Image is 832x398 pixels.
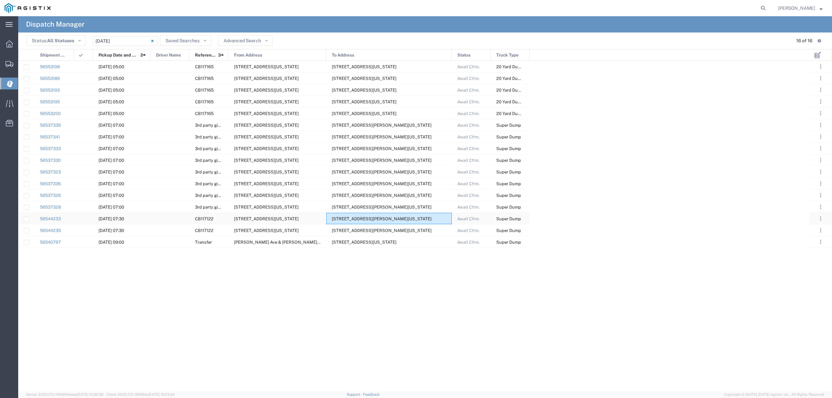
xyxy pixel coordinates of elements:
[496,49,519,61] span: Truck Type
[457,64,480,69] span: Await Cfrm.
[98,193,124,198] span: 08/21/2025, 07:00
[816,62,825,71] button: ...
[195,193,232,198] span: 3rd party giveaway
[820,203,821,211] span: . . .
[496,228,521,233] span: Super Dump
[332,64,396,69] span: 201 Hydril Rd, Avenal, California, 93204, United States
[332,240,396,245] span: 308 W Alluvial Ave, Clovis, California, 93611, United States
[778,5,815,12] span: Lorretta Ayala
[332,193,432,198] span: 11368 N. Newmark Ave, Clovis, California, United States
[195,49,216,61] span: Reference
[40,240,61,245] a: 56540767
[98,158,124,163] span: 08/21/2025, 07:00
[457,49,471,61] span: Status
[218,49,221,61] span: 3
[816,74,825,83] button: ...
[26,35,86,46] button: Status:All Statuses
[98,135,124,139] span: 08/21/2025, 07:00
[820,238,821,246] span: . . .
[5,3,51,13] img: logo
[332,181,432,186] span: 11368 N. Newmark Ave, Clovis, California, United States
[234,49,262,61] span: From Address
[496,216,521,221] span: Super Dump
[77,392,103,396] span: [DATE] 10:32:38
[816,132,825,141] button: ...
[234,240,382,245] span: De Wolf Ave & E. Donner Ave, Clovis, California, United States
[496,158,521,163] span: Super Dump
[816,156,825,165] button: ...
[234,76,299,81] span: 2401 Coffee Rd, Bakersfield, California, 93308, United States
[195,88,214,93] span: CB117165
[496,170,521,174] span: Super Dump
[40,49,66,61] span: Shipment No.
[332,88,396,93] span: 201 Hydril Rd, Avenal, California, 93204, United States
[40,123,61,128] a: 56537339
[820,226,821,234] span: . . .
[816,85,825,95] button: ...
[816,121,825,130] button: ...
[796,37,812,44] div: 16 of 16
[363,392,380,396] a: Feedback
[98,205,124,210] span: 08/21/2025, 07:00
[234,170,299,174] span: 308 W Alluvial Ave, Clovis, California, 93611, United States
[98,64,124,69] span: 08/21/2025, 05:00
[816,144,825,153] button: ...
[820,168,821,176] span: . . .
[195,240,212,245] span: Transfer
[195,205,232,210] span: 3rd party giveaway
[820,156,821,164] span: . . .
[98,88,124,93] span: 08/21/2025, 05:00
[40,158,61,163] a: 56537330
[496,99,536,104] span: 20 Yard Dump Truck
[816,202,825,212] button: ...
[496,205,521,210] span: Super Dump
[195,146,232,151] span: 3rd party giveaway
[816,238,825,247] button: ...
[218,35,273,46] button: Advanced Search
[816,226,825,235] button: ...
[40,76,60,81] a: 56553189
[332,99,396,104] span: 201 Hydril Rd, Avenal, California, 93204, United States
[332,228,432,233] span: 18703 Cambridge Rd, Anderson, California, 96007, United States
[195,135,232,139] span: 3rd party giveaway
[457,88,480,93] span: Await Cfrm.
[195,99,214,104] span: CB117165
[148,392,175,396] span: [DATE] 10:23:34
[820,109,821,117] span: . . .
[98,76,124,81] span: 08/21/2025, 05:00
[332,216,432,221] span: 18703 Cambridge Rd, Anderson, California, 96007, United States
[347,392,363,396] a: Support
[332,135,432,139] span: 11368 N. Newmark Ave, Clovis, California, United States
[496,240,521,245] span: Super Dump
[98,181,124,186] span: 08/21/2025, 07:00
[195,123,232,128] span: 3rd party giveaway
[496,193,521,198] span: Super Dump
[457,76,480,81] span: Await Cfrm.
[820,145,821,152] span: . . .
[457,216,480,221] span: Await Cfrm.
[98,240,124,245] span: 08/21/2025, 09:00
[820,63,821,71] span: . . .
[457,181,480,186] span: Await Cfrm.
[195,170,232,174] span: 3rd party giveaway
[26,392,103,396] span: Server: 2025.17.0-1194904eeae
[332,123,432,128] span: 11368 N. Newmark Ave, Clovis, California, United States
[40,146,61,151] a: 56537333
[98,170,124,174] span: 08/21/2025, 07:00
[40,99,60,104] a: 56553195
[195,181,232,186] span: 3rd party giveaway
[457,158,480,163] span: Await Cfrm.
[40,205,61,210] a: 56537328
[457,240,480,245] span: Await Cfrm.
[98,49,138,61] span: Pickup Date and Time
[332,49,354,61] span: To Address
[457,170,480,174] span: Await Cfrm.
[332,170,432,174] span: 11368 N. Newmark Ave, Clovis, California, United States
[195,228,214,233] span: CB117122
[234,158,299,163] span: 308 W Alluvial Ave, Clovis, California, 93611, United States
[820,98,821,106] span: . . .
[496,111,536,116] span: 20 Yard Dump Truck
[40,193,61,198] a: 56537326
[40,181,61,186] a: 56537336
[234,146,299,151] span: 308 W Alluvial Ave, Clovis, California, 93611, United States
